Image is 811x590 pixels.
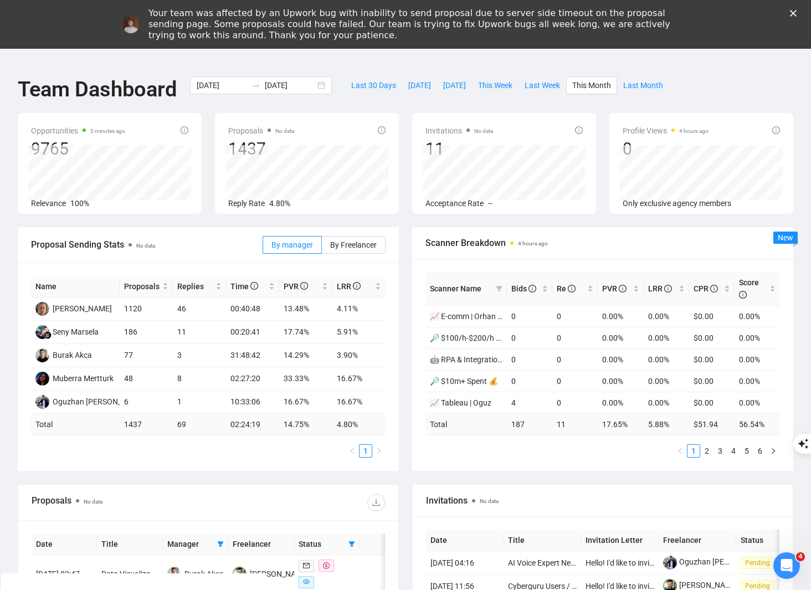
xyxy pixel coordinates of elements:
img: c15QXSkTbf_nDUAgF2qRKoc9GqDTrm_ONu9nmeYNN62MsHvhNmVjYFMQx5sUhfyAvI [663,556,677,570]
td: 0 [552,392,598,413]
td: Total [425,413,507,435]
td: 0.00% [735,327,780,348]
img: SK [35,302,49,316]
span: filter [496,285,502,292]
a: 6 [754,445,766,457]
div: 0 [623,138,709,160]
td: 13.48% [279,297,332,321]
a: Pending [741,581,779,590]
th: Title [504,530,581,551]
td: 1 [173,391,226,414]
th: Date [32,533,97,555]
div: Seny Marsela [53,326,99,338]
td: 14.75 % [279,414,332,435]
td: 02:27:20 [226,367,279,391]
td: 0.00% [735,392,780,413]
div: [PERSON_NAME] [53,302,112,315]
span: No data [480,498,499,504]
time: 4 hours ago [679,128,709,134]
a: 🔎 $100/h-$200/h Av. Payers 💸 [430,334,543,342]
th: Title [97,533,162,555]
span: info-circle [710,285,718,293]
span: By Freelancer [330,240,377,249]
a: Pending [741,558,779,567]
span: info-circle [772,126,780,134]
span: Proposal Sending Stats [31,238,263,252]
span: Proposals [124,280,160,293]
img: OT [35,395,49,409]
td: 0.00% [598,327,643,348]
div: Muberra Mertturk [53,372,114,384]
li: 1 [687,444,700,458]
td: 6 [120,391,173,414]
span: Bids [511,284,536,293]
a: Data Visualization [101,570,164,578]
span: info-circle [739,291,747,299]
span: Scanner Breakdown [425,236,780,250]
td: 14.29% [279,344,332,367]
span: 100% [70,199,89,208]
a: 🤖 RPA & Integration | Serhan [430,355,531,364]
div: 1437 [228,138,294,160]
span: info-circle [568,285,576,293]
div: Burak Akca [53,349,92,361]
span: New [778,233,793,242]
td: AI Voice Expert Needed for Voice AI Agent Management [504,551,581,574]
img: OG [233,567,247,581]
td: $0.00 [689,392,735,413]
a: 5 [741,445,753,457]
th: Invitation Letter [581,530,659,551]
td: 0 [507,348,552,370]
td: 31:48:42 [226,344,279,367]
th: Freelancer [659,530,736,551]
span: PVR [602,284,627,293]
span: info-circle [353,282,361,290]
td: 0.00% [598,348,643,370]
img: Profile image for Vadym [122,16,140,33]
span: dollar [323,562,330,569]
th: Date [426,530,504,551]
img: SM [35,325,49,339]
td: 33.33% [279,367,332,391]
a: 4 [727,445,740,457]
li: Next Page [372,444,386,458]
span: filter [215,536,226,552]
span: info-circle [181,126,188,134]
span: No data [275,128,294,134]
td: [DATE] 04:16 [426,551,504,574]
td: 0 [552,327,598,348]
td: 4 [507,392,552,413]
td: 0.00% [735,305,780,327]
span: [DATE] [443,79,466,91]
td: 0.00% [598,370,643,392]
a: OTOguzhan [PERSON_NAME] [35,397,145,406]
td: 3 [173,344,226,367]
a: 📈 E-comm | Orhan 🚧 [430,312,507,321]
input: End date [265,79,315,91]
li: Previous Page [346,444,359,458]
span: info-circle [575,126,583,134]
span: Scanner Name [430,284,481,293]
td: 46 [173,297,226,321]
td: 00:40:48 [226,297,279,321]
span: info-circle [300,282,308,290]
td: $ 51.94 [689,413,735,435]
img: MM [35,372,49,386]
button: left [346,444,359,458]
button: download [367,494,385,511]
div: Proposals [32,494,208,511]
span: By manager [271,240,313,249]
td: 0.00% [644,370,689,392]
td: 0.00% [598,305,643,327]
img: BA [167,567,181,581]
td: 16.67% [332,367,386,391]
span: Acceptance Rate [425,199,484,208]
span: This Week [478,79,512,91]
span: filter [217,541,224,547]
span: No data [84,499,102,505]
a: 1 [360,445,372,457]
li: Next Page [767,444,780,458]
li: 5 [740,444,753,458]
span: Replies [177,280,213,293]
span: filter [348,541,355,547]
